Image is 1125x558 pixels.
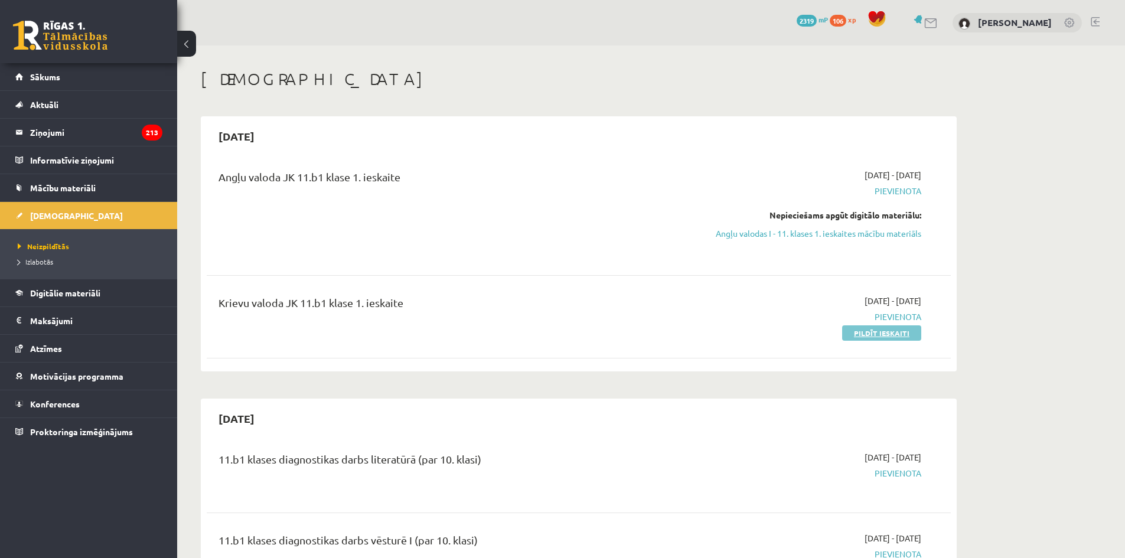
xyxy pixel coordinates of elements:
span: [DATE] - [DATE] [865,295,921,307]
a: Sākums [15,63,162,90]
i: 213 [142,125,162,141]
span: Atzīmes [30,343,62,354]
span: [DEMOGRAPHIC_DATA] [30,210,123,221]
span: [DATE] - [DATE] [865,532,921,544]
a: Informatīvie ziņojumi [15,146,162,174]
a: Izlabotās [18,256,165,267]
span: Pievienota [699,311,921,323]
a: [DEMOGRAPHIC_DATA] [15,202,162,229]
legend: Ziņojumi [30,119,162,146]
span: Pievienota [699,467,921,479]
a: Maksājumi [15,307,162,334]
legend: Maksājumi [30,307,162,334]
span: [DATE] - [DATE] [865,169,921,181]
span: Izlabotās [18,257,53,266]
span: Mācību materiāli [30,182,96,193]
span: Konferences [30,399,80,409]
a: Digitālie materiāli [15,279,162,306]
a: Konferences [15,390,162,417]
span: Proktoringa izmēģinājums [30,426,133,437]
span: Motivācijas programma [30,371,123,381]
div: Krievu valoda JK 11.b1 klase 1. ieskaite [219,295,681,316]
a: 106 xp [830,15,862,24]
div: Angļu valoda JK 11.b1 klase 1. ieskaite [219,169,681,191]
span: 2319 [797,15,817,27]
a: Ziņojumi213 [15,119,162,146]
h2: [DATE] [207,122,266,150]
a: Pildīt ieskaiti [842,325,921,341]
span: [DATE] - [DATE] [865,451,921,464]
a: Aktuāli [15,91,162,118]
a: Proktoringa izmēģinājums [15,418,162,445]
a: Atzīmes [15,335,162,362]
a: Neizpildītās [18,241,165,252]
a: 2319 mP [797,15,828,24]
a: Motivācijas programma [15,363,162,390]
span: mP [819,15,828,24]
span: Neizpildītās [18,242,69,251]
span: Digitālie materiāli [30,288,100,298]
a: [PERSON_NAME] [978,17,1052,28]
a: Rīgas 1. Tālmācības vidusskola [13,21,107,50]
legend: Informatīvie ziņojumi [30,146,162,174]
div: Nepieciešams apgūt digitālo materiālu: [699,209,921,221]
span: 106 [830,15,846,27]
div: 11.b1 klases diagnostikas darbs literatūrā (par 10. klasi) [219,451,681,473]
h1: [DEMOGRAPHIC_DATA] [201,69,957,89]
span: Pievienota [699,185,921,197]
div: 11.b1 klases diagnostikas darbs vēsturē I (par 10. klasi) [219,532,681,554]
span: Aktuāli [30,99,58,110]
span: Sākums [30,71,60,82]
img: Enija Jonase [958,18,970,30]
a: Mācību materiāli [15,174,162,201]
span: xp [848,15,856,24]
h2: [DATE] [207,404,266,432]
a: Angļu valodas I - 11. klases 1. ieskaites mācību materiāls [699,227,921,240]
